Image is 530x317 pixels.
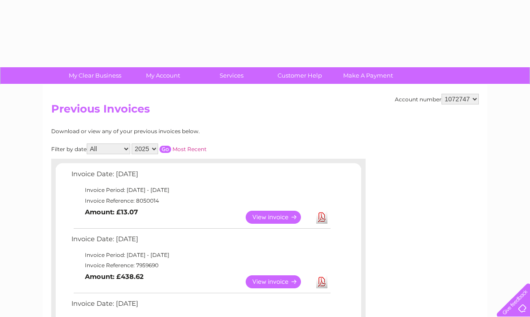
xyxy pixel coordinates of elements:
[69,185,332,195] td: Invoice Period: [DATE] - [DATE]
[172,146,207,152] a: Most Recent
[69,298,332,314] td: Invoice Date: [DATE]
[263,67,337,84] a: Customer Help
[85,273,144,281] b: Amount: £438.62
[69,260,332,271] td: Invoice Reference: 7959690
[51,103,479,120] h2: Previous Invoices
[85,208,138,216] b: Amount: £13.07
[51,143,287,154] div: Filter by date
[194,67,269,84] a: Services
[58,67,132,84] a: My Clear Business
[126,67,200,84] a: My Account
[246,211,312,224] a: View
[331,67,405,84] a: Make A Payment
[395,94,479,104] div: Account number
[69,250,332,261] td: Invoice Period: [DATE] - [DATE]
[51,128,287,135] div: Download or view any of your previous invoices below.
[246,275,312,288] a: View
[316,275,327,288] a: Download
[69,233,332,250] td: Invoice Date: [DATE]
[69,195,332,206] td: Invoice Reference: 8050014
[69,168,332,185] td: Invoice Date: [DATE]
[316,211,327,224] a: Download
